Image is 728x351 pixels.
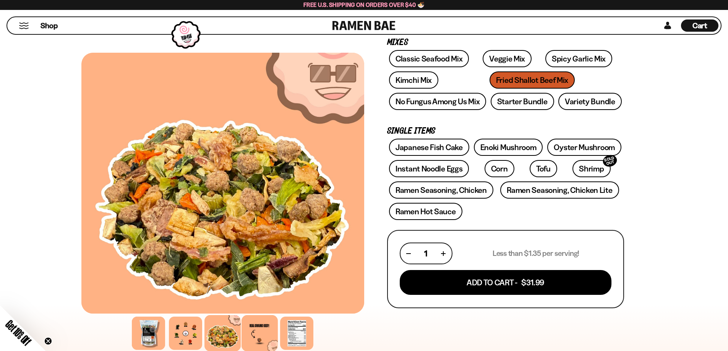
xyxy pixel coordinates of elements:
[389,139,469,156] a: Japanese Fish Cake
[681,17,718,34] a: Cart
[387,39,624,46] p: Mixes
[500,181,619,199] a: Ramen Seasoning, Chicken Lite
[389,203,462,220] a: Ramen Hot Sauce
[558,93,622,110] a: Variety Bundle
[424,249,427,258] span: 1
[547,139,621,156] a: Oyster Mushroom
[602,154,618,168] div: SOLD OUT
[41,21,58,31] span: Shop
[389,50,469,67] a: Classic Seafood Mix
[400,270,611,295] button: Add To Cart - $31.99
[485,160,514,177] a: Corn
[389,181,493,199] a: Ramen Seasoning, Chicken
[692,21,707,30] span: Cart
[387,128,624,135] p: Single Items
[493,249,579,258] p: Less than $1.35 per serving!
[491,93,554,110] a: Starter Bundle
[389,93,486,110] a: No Fungus Among Us Mix
[572,160,610,177] a: ShrimpSOLD OUT
[3,318,33,348] span: Get 10% Off
[545,50,612,67] a: Spicy Garlic Mix
[530,160,557,177] a: Tofu
[303,1,425,8] span: Free U.S. Shipping on Orders over $40 🍜
[474,139,543,156] a: Enoki Mushroom
[389,160,469,177] a: Instant Noodle Eggs
[44,337,52,345] button: Close teaser
[19,23,29,29] button: Mobile Menu Trigger
[389,71,438,89] a: Kimchi Mix
[41,19,58,32] a: Shop
[483,50,532,67] a: Veggie Mix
